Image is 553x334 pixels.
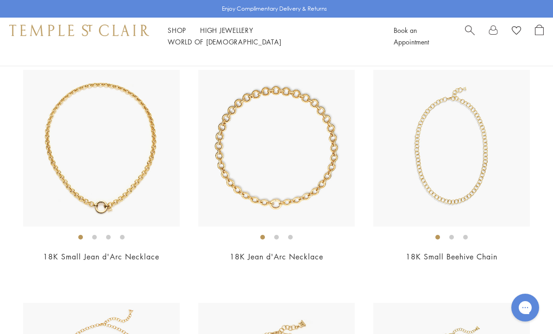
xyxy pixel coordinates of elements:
[394,25,429,46] a: Book an Appointment
[198,70,355,227] img: N78802-R11ARC
[512,25,521,38] a: View Wishlist
[507,290,544,325] iframe: Gorgias live chat messenger
[406,252,497,262] a: 18K Small Beehive Chain
[168,37,281,46] a: World of [DEMOGRAPHIC_DATA]World of [DEMOGRAPHIC_DATA]
[168,25,186,35] a: ShopShop
[168,25,373,48] nav: Main navigation
[222,4,327,13] p: Enjoy Complimentary Delivery & Returns
[465,25,475,48] a: Search
[23,70,180,227] img: N78802-R7ARC18
[200,25,253,35] a: High JewelleryHigh Jewellery
[9,25,149,36] img: Temple St. Clair
[535,25,544,48] a: Open Shopping Bag
[230,252,323,262] a: 18K Jean d'Arc Necklace
[373,70,530,227] img: N88814-XSHEX18
[43,252,159,262] a: 18K Small Jean d'Arc Necklace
